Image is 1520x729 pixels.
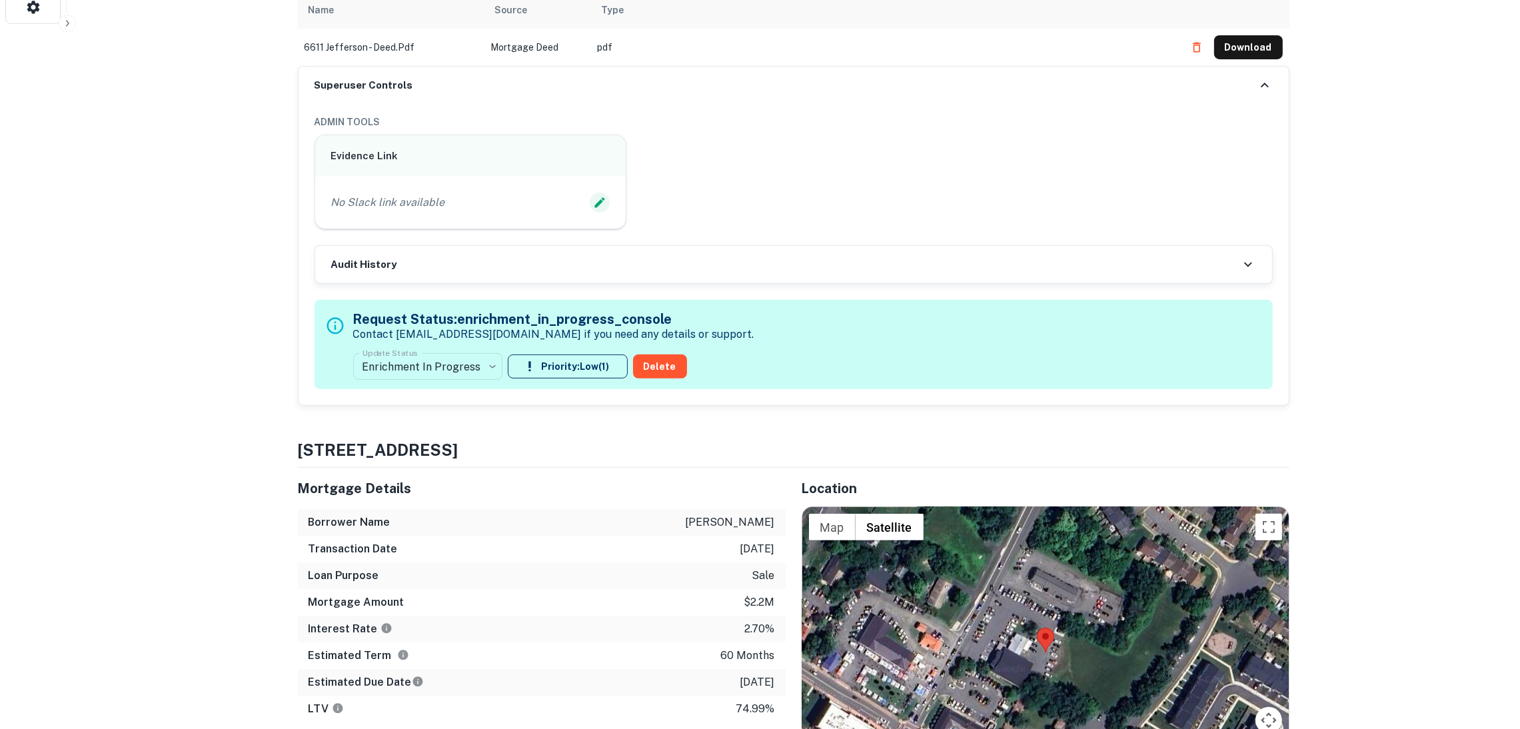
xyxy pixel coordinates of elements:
[721,648,775,664] p: 60 months
[298,438,1289,462] h4: [STREET_ADDRESS]
[315,78,413,93] h6: Superuser Controls
[309,674,424,690] h6: Estimated Due Date
[353,309,754,329] h5: Request Status: enrichment_in_progress_console
[353,348,502,385] div: Enrichment In Progress
[309,514,390,530] h6: Borrower Name
[745,621,775,637] p: 2.70%
[495,2,528,18] div: Source
[736,701,775,717] p: 74.99%
[686,514,775,530] p: [PERSON_NAME]
[363,347,418,359] label: Update Status
[309,648,409,664] h6: Estimated Term
[752,568,775,584] p: sale
[315,115,1273,129] h6: ADMIN TOOLS
[331,149,610,164] h6: Evidence Link
[802,478,1289,498] h5: Location
[397,649,409,661] svg: Term is based on a standard schedule for this type of loan.
[309,621,392,637] h6: Interest Rate
[353,327,754,343] p: Contact [EMAIL_ADDRESS][DOMAIN_NAME] if you need any details or support.
[1185,37,1209,58] button: Delete file
[1255,514,1282,540] button: Toggle fullscreen view
[298,478,786,498] h5: Mortgage Details
[309,541,398,557] h6: Transaction Date
[331,257,397,273] h6: Audit History
[309,701,344,717] h6: LTV
[1214,35,1283,59] button: Download
[809,514,856,540] button: Show street map
[331,195,445,211] p: No Slack link available
[309,594,404,610] h6: Mortgage Amount
[633,355,687,378] button: Delete
[298,29,484,66] td: 6611 jefferson - deed.pdf
[856,514,924,540] button: Show satellite imagery
[309,2,335,18] div: Name
[591,29,1178,66] td: pdf
[602,2,624,18] div: Type
[309,568,379,584] h6: Loan Purpose
[590,193,610,213] button: Edit Slack Link
[484,29,591,66] td: Mortgage Deed
[740,674,775,690] p: [DATE]
[380,622,392,634] svg: The interest rates displayed on the website are for informational purposes only and may be report...
[332,702,344,714] svg: LTVs displayed on the website are for informational purposes only and may be reported incorrectly...
[1453,622,1520,686] iframe: Chat Widget
[740,541,775,557] p: [DATE]
[744,594,775,610] p: $2.2m
[508,355,628,378] button: Priority:Low(1)
[412,676,424,688] svg: Estimate is based on a standard schedule for this type of loan.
